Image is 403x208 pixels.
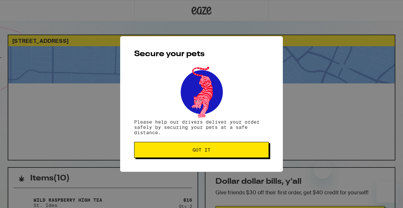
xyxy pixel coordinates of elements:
[134,142,269,158] button: Got it
[193,148,210,152] span: Got it
[174,65,229,119] img: pets
[313,160,332,179] iframe: Close message
[134,50,269,58] h2: Secure your pets
[134,119,269,135] p: Please help our drivers deliver your order safely by securing your pets at a safe distance.
[376,181,398,203] iframe: Button to launch messaging window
